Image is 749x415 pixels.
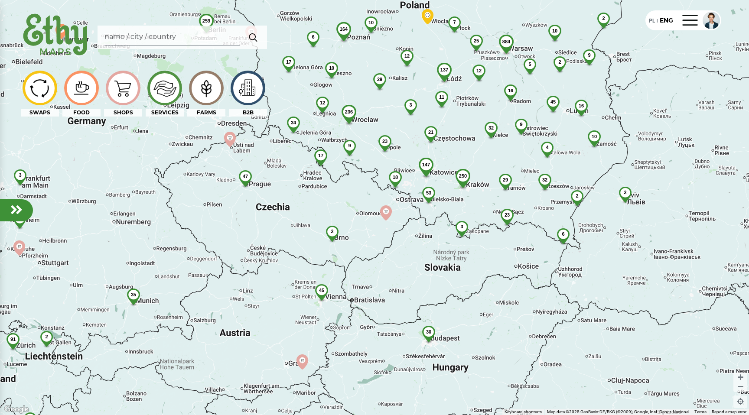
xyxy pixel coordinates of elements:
a: Open this area in Google Maps (opens a new window) [2,404,31,415]
span: 10 [592,134,597,139]
img: Google [2,404,31,415]
span: Map data ©2025 GeoBasis-DE/BKG (©2009), Google, Inst. Geogr. Nacional [547,409,689,414]
div: SWAPS [21,109,59,117]
input: Search [104,29,240,45]
span: 10 [329,65,334,71]
img: 884 [492,35,521,63]
div: | [655,17,660,25]
img: 250 [449,169,477,197]
span: 35 [131,292,136,297]
div: FOOD [62,109,101,117]
span: 147 [422,162,430,167]
span: 250 [459,173,467,178]
span: 884 [502,39,510,44]
div: FARMS [187,109,225,117]
div: PL [649,16,655,25]
img: 236 [335,105,363,133]
span: 12 [404,53,410,58]
span: 25 [474,38,479,43]
span: 16 [579,103,584,108]
span: 2 [576,193,578,198]
span: 29 [377,77,382,82]
span: 2 [602,16,605,21]
img: search.svg [245,29,261,46]
span: 12 [476,68,482,73]
a: Terms (opens in new tab) [694,409,707,414]
span: 9 [348,143,351,148]
span: 17 [286,59,291,65]
img: icon-image [192,74,221,102]
span: 47 [243,174,248,179]
span: 34 [291,120,296,125]
span: 23 [382,139,388,144]
span: 3 [19,172,21,178]
span: 9 [520,122,522,127]
span: 10 [368,20,374,25]
img: icon-image [25,75,54,101]
span: 45 [319,288,324,293]
div: ENG [660,16,673,25]
img: icon-image [108,74,137,102]
span: 29 [503,177,508,182]
span: 53 [426,190,431,195]
span: 2 [45,334,48,339]
span: 16 [508,88,513,93]
span: 5 [528,62,531,67]
span: 7 [453,19,456,25]
span: 91 [10,337,16,342]
a: Report a map error [712,409,746,414]
span: 6 [562,231,564,237]
span: 2 [558,59,561,65]
div: SERVICES [146,109,184,117]
img: ethy-logo [21,10,91,60]
img: icon-image [150,74,179,102]
span: 236 [345,109,353,114]
span: 12 [320,100,325,105]
span: 17 [318,153,323,158]
span: 23 [505,212,510,217]
span: 3 [409,102,412,107]
img: icon-image [67,78,96,99]
span: 2 [331,229,333,234]
span: 11 [439,94,444,100]
span: 137 [440,67,448,72]
span: 4 [546,145,548,150]
button: Keyboard shortcuts [505,409,542,415]
img: 147 [412,158,440,186]
img: 164 [329,22,358,50]
span: 21 [428,130,433,135]
div: B2B [229,109,267,117]
span: 45 [550,99,556,104]
img: 137 [430,63,459,91]
span: 32 [542,177,547,182]
span: 32 [488,125,494,130]
span: 2 [624,190,626,195]
img: icon-image [233,75,262,101]
span: 10 [552,28,557,33]
span: 3 [460,224,463,229]
div: SHOPS [104,109,142,117]
span: 30 [426,329,431,334]
span: 6 [312,34,314,39]
span: 18 [393,175,398,180]
span: 164 [340,26,348,32]
span: 9 [588,52,590,58]
span: 259 [202,18,210,23]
